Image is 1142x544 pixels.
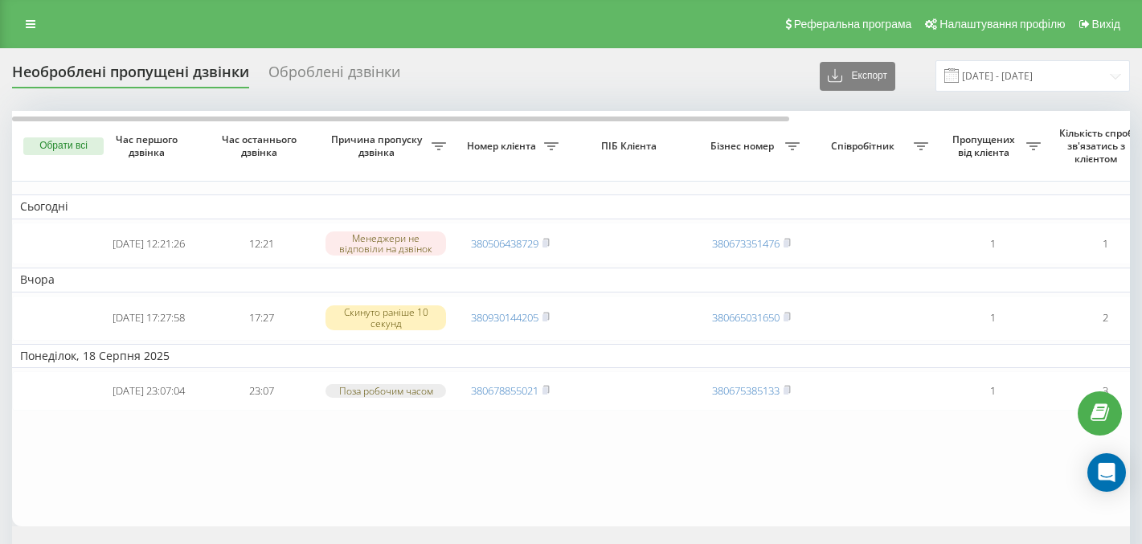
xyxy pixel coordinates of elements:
[1057,127,1139,165] span: Кількість спроб зв'язатись з клієнтом
[325,231,446,256] div: Менеджери не відповіли на дзвінок
[794,18,912,31] span: Реферальна програма
[1092,18,1120,31] span: Вихід
[205,296,317,341] td: 17:27
[205,371,317,411] td: 23:07
[1087,453,1126,492] div: Open Intercom Messenger
[325,133,432,158] span: Причина пропуску дзвінка
[23,137,104,155] button: Обрати всі
[268,63,400,88] div: Оброблені дзвінки
[936,371,1049,411] td: 1
[712,236,780,251] a: 380673351476
[92,296,205,341] td: [DATE] 17:27:58
[820,62,895,91] button: Експорт
[471,236,538,251] a: 380506438729
[936,223,1049,265] td: 1
[944,133,1026,158] span: Пропущених від клієнта
[462,140,544,153] span: Номер клієнта
[712,383,780,398] a: 380675385133
[471,310,538,325] a: 380930144205
[712,310,780,325] a: 380665031650
[12,63,249,88] div: Необроблені пропущені дзвінки
[92,371,205,411] td: [DATE] 23:07:04
[218,133,305,158] span: Час останнього дзвінка
[703,140,785,153] span: Бізнес номер
[325,305,446,329] div: Скинуто раніше 10 секунд
[936,296,1049,341] td: 1
[105,133,192,158] span: Час першого дзвінка
[939,18,1065,31] span: Налаштування профілю
[816,140,914,153] span: Співробітник
[580,140,682,153] span: ПІБ Клієнта
[471,383,538,398] a: 380678855021
[92,223,205,265] td: [DATE] 12:21:26
[205,223,317,265] td: 12:21
[325,384,446,398] div: Поза робочим часом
